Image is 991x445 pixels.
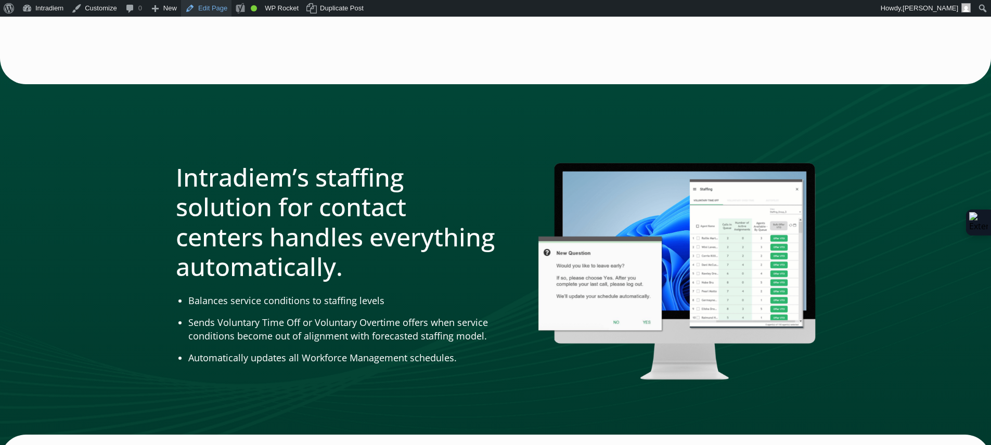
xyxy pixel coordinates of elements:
img: Extension Icon [969,212,988,233]
li: Automatically updates all Workforce Management schedules. [188,351,496,365]
li: Balances service conditions to staffing levels [188,294,496,308]
div: Good [251,5,257,11]
li: Sends Voluntary Time Off or Voluntary Overtime offers when service conditions become out of align... [188,316,496,343]
h2: Intradiem’s staffing solution for contact centers handles everything automatically. [176,162,496,282]
span: [PERSON_NAME] [903,4,958,12]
